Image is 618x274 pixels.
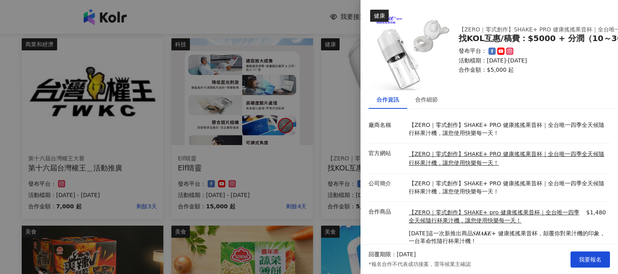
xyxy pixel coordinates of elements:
[369,180,405,188] p: 公司簡介
[409,180,606,195] p: 【ZERO｜零式創作】SHAKE+ PRO 健康搖搖果昔杯｜全台唯一四季全天候隨行杯果汁機，讓您使用快樂每一天！
[377,95,399,104] div: 合作資訊
[369,121,405,129] p: 廠商名稱
[579,256,602,263] span: 我要報名
[409,209,585,224] a: 【ZERO｜零式創作】SHAKE+ pro 健康搖搖果昔杯｜全台唯一四季全天候隨行杯果汁機，讓您使用快樂每一天！
[369,251,416,259] p: 回覆期限：[DATE]
[409,151,604,166] a: 【ZERO｜零式創作】SHAKE+ PRO 健康搖搖果昔杯｜全台唯一四季全天候隨行杯果汁機，讓您使用快樂每一天！
[370,10,451,90] img: 【ZERO｜零式創作】SHAKE+ pro 健康搖搖果昔杯｜全台唯一四季全天候隨行杯果汁機，讓您使用快樂每一天！
[369,208,405,216] p: 合作商品
[571,251,610,268] button: 我要報名
[409,121,606,137] p: 【ZERO｜零式創作】SHAKE+ PRO 健康搖搖果昔杯｜全台唯一四季全天候隨行杯果汁機，讓您使用快樂每一天！
[459,47,487,55] p: 發布平台：
[586,209,606,224] p: $1,480
[370,10,389,22] div: 健康
[415,95,438,104] div: 合作細節
[409,230,606,245] p: [DATE]這一次新推出商品𝑺𝑯𝑨𝑲𝑬+ 健康搖搖果昔杯，顛覆你對果汁機的印象，一台革命性隨行杯果汁機！
[369,261,471,268] p: *報名合作不代表成功接案，需等候業主確認
[369,149,405,158] p: 官方網站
